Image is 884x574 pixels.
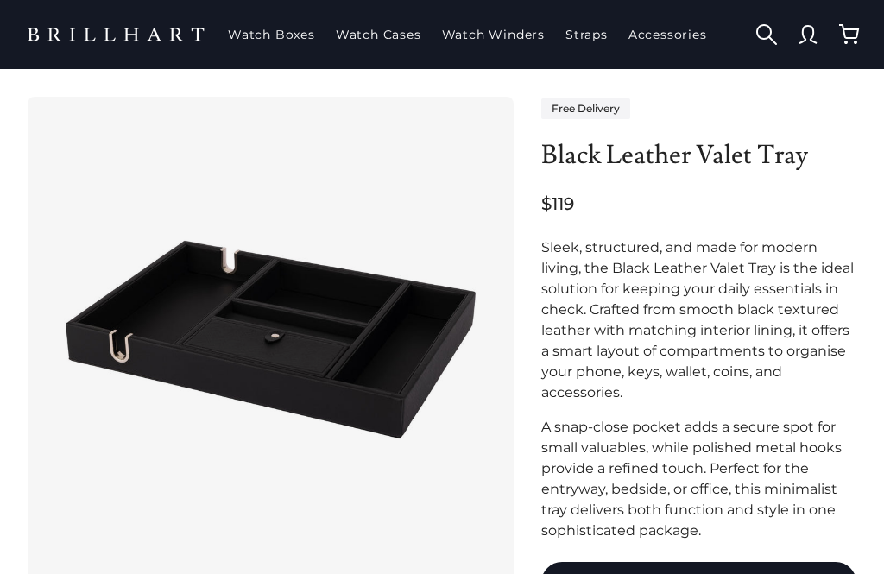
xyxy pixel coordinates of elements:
[559,12,615,57] a: Straps
[221,12,714,57] nav: Main
[329,12,428,57] a: Watch Cases
[435,12,552,57] a: Watch Winders
[541,140,856,171] h1: Black Leather Valet Tray
[541,98,630,119] div: Free Delivery
[541,417,856,541] p: A snap-close pocket adds a secure spot for small valuables, while polished metal hooks provide a ...
[622,12,714,57] a: Accessories
[55,124,486,555] img: Black Leather Valet Tray
[221,12,322,57] a: Watch Boxes
[541,237,856,403] p: Sleek, structured, and made for modern living, the Black Leather Valet Tray is the ideal solution...
[541,192,574,216] span: $119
